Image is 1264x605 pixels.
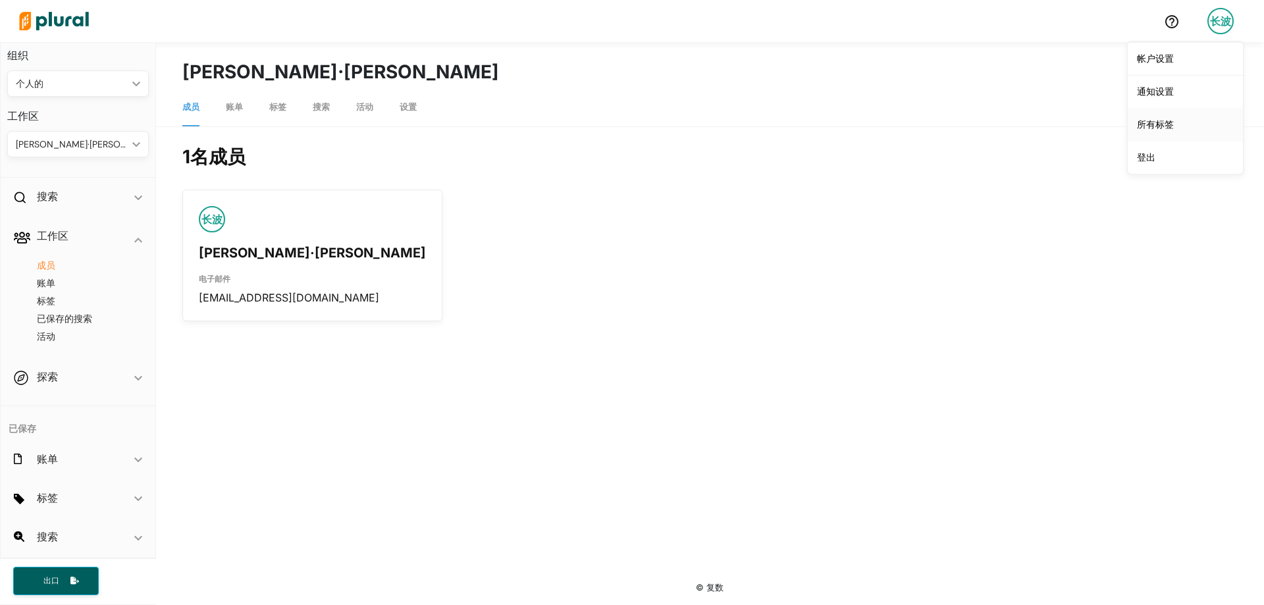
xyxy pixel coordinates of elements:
font: 账单 [37,277,55,289]
font: 搜索 [37,190,58,203]
font: 已保存的搜索 [37,313,92,325]
font: 成员 [37,259,55,271]
font: 标签 [37,491,58,504]
font: 搜索 [37,530,58,543]
a: 成员 [20,259,142,272]
a: 长波 [1197,3,1244,39]
a: 所有标签 [1128,108,1243,141]
a: 帐户设置 [1128,42,1243,75]
a: 活动 [356,89,373,126]
a: 标签 [20,295,142,307]
font: 设置 [400,102,417,112]
font: © 复数 [696,583,724,592]
font: 所有标签 [1137,118,1174,130]
a: 账单 [226,89,243,126]
font: 搜索 [313,102,330,112]
font: 标签 [269,102,286,112]
font: 长波 [1210,14,1231,28]
font: 组织 [7,49,28,62]
font: 工作区 [37,229,68,242]
button: 出口 [13,567,99,595]
a: 通知设置 [1128,75,1243,108]
font: [EMAIL_ADDRESS][DOMAIN_NAME] [199,291,379,304]
font: 探索 [37,370,58,383]
font: 1名 [182,145,209,168]
font: 帐户设置 [1137,53,1174,65]
a: 成员 [182,89,199,126]
a: 搜索 [313,89,330,126]
font: [PERSON_NAME]·[PERSON_NAME] [16,138,161,150]
a: 设置 [400,89,417,126]
font: 通知设置 [1137,86,1174,97]
a: 已保存的搜索 [20,313,142,325]
font: 成员 [182,102,199,112]
a: 活动 [20,330,142,343]
font: 长波 [201,213,223,226]
font: 成员 [209,145,246,168]
font: 登出 [1137,151,1155,163]
a: 登出 [1128,141,1243,174]
a: 标签 [269,89,286,126]
font: 个人的 [16,78,43,90]
font: 工作区 [7,109,39,122]
font: 标签 [37,295,55,307]
font: 活动 [356,102,373,112]
font: 账单 [226,102,243,112]
font: 电子邮件 [199,274,230,284]
font: 账单 [37,452,58,465]
a: 账单 [20,277,142,290]
font: [PERSON_NAME]·[PERSON_NAME] [199,245,426,261]
font: 出口 [43,575,59,586]
font: 已保存 [9,423,36,434]
font: [PERSON_NAME]·[PERSON_NAME] [182,61,499,83]
font: 活动 [37,330,55,342]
